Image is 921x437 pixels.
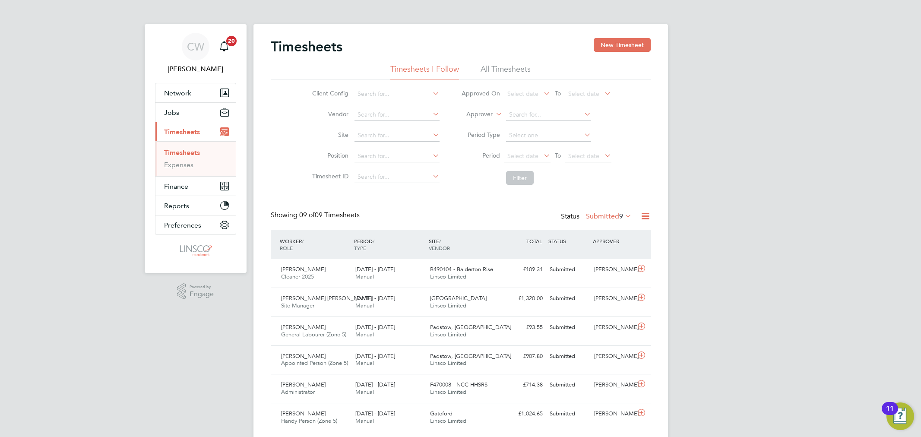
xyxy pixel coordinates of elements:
[454,110,493,119] label: Approver
[430,294,487,302] span: [GEOGRAPHIC_DATA]
[886,402,914,430] button: Open Resource Center, 11 new notifications
[526,237,542,244] span: TOTAL
[373,237,374,244] span: /
[501,349,546,364] div: £907.80
[506,130,591,142] input: Select one
[546,263,591,277] div: Submitted
[506,109,591,121] input: Search for...
[281,273,314,280] span: Cleaner 2025
[501,263,546,277] div: £109.31
[430,381,487,388] span: F470008 - NCC HHSRS
[355,417,374,424] span: Manual
[501,378,546,392] div: £714.38
[354,244,366,251] span: TYPE
[591,233,636,249] div: APPROVER
[546,378,591,392] div: Submitted
[355,331,374,338] span: Manual
[271,38,342,55] h2: Timesheets
[561,211,633,223] div: Status
[507,152,538,160] span: Select date
[177,244,213,257] img: linsco-logo-retina.png
[281,294,372,302] span: [PERSON_NAME] [PERSON_NAME]
[164,149,200,157] a: Timesheets
[299,211,360,219] span: 09 Timesheets
[546,291,591,306] div: Submitted
[164,108,179,117] span: Jobs
[164,161,193,169] a: Expenses
[177,283,214,300] a: Powered byEngage
[310,89,348,97] label: Client Config
[155,196,236,215] button: Reports
[591,407,636,421] div: [PERSON_NAME]
[506,171,534,185] button: Filter
[354,130,440,142] input: Search for...
[302,237,304,244] span: /
[164,128,200,136] span: Timesheets
[586,212,632,221] label: Submitted
[430,266,493,273] span: B490104 - Balderton Rise
[552,88,563,99] span: To
[164,221,201,229] span: Preferences
[354,150,440,162] input: Search for...
[155,122,236,141] button: Timesheets
[215,33,233,60] a: 20
[155,177,236,196] button: Finance
[190,283,214,291] span: Powered by
[310,131,348,139] label: Site
[430,388,466,396] span: Linsco Limited
[594,38,651,52] button: New Timesheet
[164,202,189,210] span: Reports
[281,266,326,273] span: [PERSON_NAME]
[281,331,346,338] span: General Labourer (Zone 5)
[155,103,236,122] button: Jobs
[310,152,348,159] label: Position
[190,291,214,298] span: Engage
[355,381,395,388] span: [DATE] - [DATE]
[591,320,636,335] div: [PERSON_NAME]
[354,109,440,121] input: Search for...
[591,291,636,306] div: [PERSON_NAME]
[354,88,440,100] input: Search for...
[164,182,188,190] span: Finance
[155,141,236,176] div: Timesheets
[355,323,395,331] span: [DATE] - [DATE]
[310,172,348,180] label: Timesheet ID
[355,273,374,280] span: Manual
[619,212,623,221] span: 9
[281,352,326,360] span: [PERSON_NAME]
[271,211,361,220] div: Showing
[299,211,315,219] span: 09 of
[281,359,348,367] span: Appointed Person (Zone 5)
[145,24,247,273] nav: Main navigation
[427,233,501,256] div: SITE
[278,233,352,256] div: WORKER
[501,291,546,306] div: £1,320.00
[461,131,500,139] label: Period Type
[591,349,636,364] div: [PERSON_NAME]
[226,36,237,46] span: 20
[430,410,453,417] span: Gateford
[155,83,236,102] button: Network
[430,273,466,280] span: Linsco Limited
[281,417,337,424] span: Handy Person (Zone 5)
[546,349,591,364] div: Submitted
[568,152,599,160] span: Select date
[591,378,636,392] div: [PERSON_NAME]
[281,388,315,396] span: Administrator
[481,64,531,79] li: All Timesheets
[355,388,374,396] span: Manual
[430,331,466,338] span: Linsco Limited
[546,233,591,249] div: STATUS
[430,323,511,331] span: Padstow, [GEOGRAPHIC_DATA]
[352,233,427,256] div: PERIOD
[355,410,395,417] span: [DATE] - [DATE]
[310,110,348,118] label: Vendor
[281,323,326,331] span: [PERSON_NAME]
[281,381,326,388] span: [PERSON_NAME]
[429,244,450,251] span: VENDOR
[430,352,511,360] span: Padstow, [GEOGRAPHIC_DATA]
[280,244,293,251] span: ROLE
[155,215,236,234] button: Preferences
[281,302,314,309] span: Site Manager
[591,263,636,277] div: [PERSON_NAME]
